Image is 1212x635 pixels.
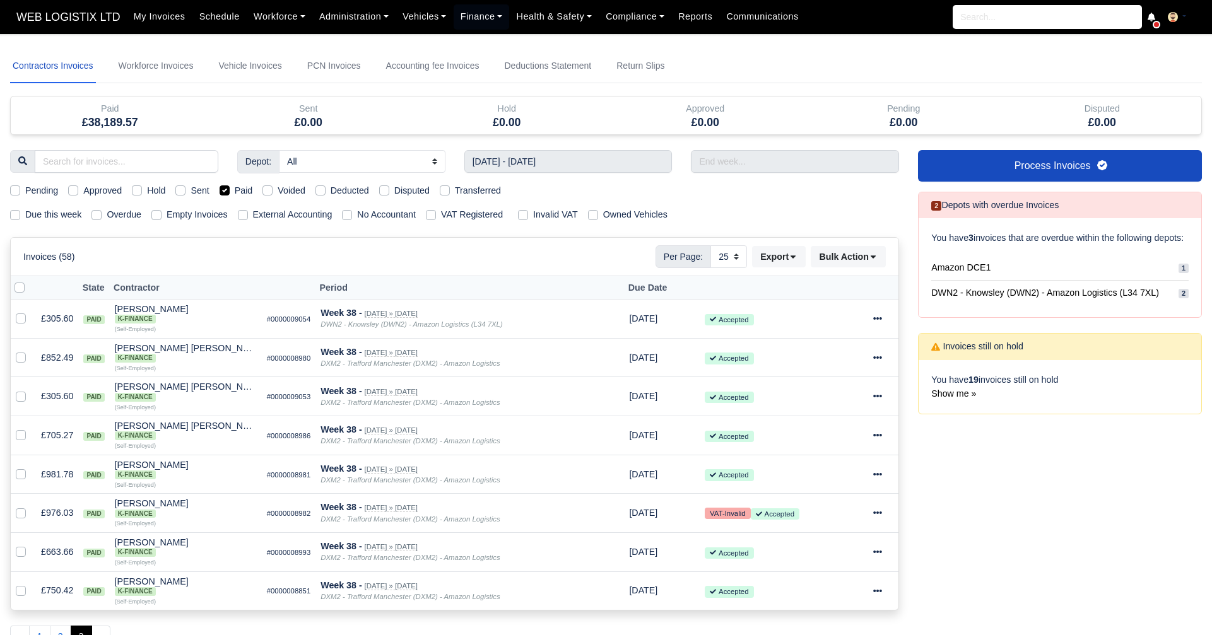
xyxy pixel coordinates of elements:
div: [PERSON_NAME] [PERSON_NAME] [115,421,257,440]
span: paid [83,549,104,557]
p: You have invoices that are overdue within the following depots: [931,231,1189,245]
div: [PERSON_NAME] [115,499,257,518]
div: Chat Widget [1149,574,1212,635]
span: 5 days ago [629,430,657,440]
span: K-Finance [115,315,156,323]
h5: £0.00 [814,116,994,129]
i: DXM2 - Trafford Manchester (DXM2) - Amazon Logistics [321,515,500,523]
i: DXM2 - Trafford Manchester (DXM2) - Amazon Logistics [321,476,500,484]
a: Finance [454,4,510,29]
div: Sent [209,96,408,134]
label: Disputed [394,184,430,198]
i: DXM2 - Trafford Manchester (DXM2) - Amazon Logistics [321,399,500,406]
small: #0000009053 [267,393,311,400]
small: [DATE] » [DATE] [365,349,418,357]
span: 5 days ago [629,391,657,401]
span: paid [83,510,104,518]
small: (Self-Employed) [115,598,156,605]
a: Process Invoices [918,150,1202,182]
h6: Depots with overdue Invoices [931,200,1059,211]
a: PCN Invoices [305,49,363,83]
div: [PERSON_NAME] [115,305,257,323]
label: Voided [278,184,305,198]
span: K-Finance [115,470,156,479]
strong: Week 38 - [321,541,362,551]
a: Show me » [931,388,976,399]
label: Approved [83,184,122,198]
span: Depot: [237,150,279,173]
small: [DATE] » [DATE] [365,388,418,396]
a: My Invoices [127,4,192,29]
i: DXM2 - Trafford Manchester (DXM2) - Amazon Logistics [321,437,500,445]
div: [PERSON_NAME] [PERSON_NAME] K-Finance [115,344,257,363]
small: (Self-Employed) [115,365,156,371]
i: DXM2 - Trafford Manchester (DXM2) - Amazon Logistics [321,554,500,561]
span: Amazon DCE1 [931,260,991,275]
td: £305.60 [36,377,78,416]
a: Deductions Statement [502,49,594,83]
a: Workforce Invoices [116,49,196,83]
strong: Week 38 - [321,308,362,318]
label: Pending [25,184,58,198]
input: Search... [953,5,1142,29]
div: [PERSON_NAME] [115,577,257,596]
span: paid [83,432,104,441]
span: K-Finance [115,587,156,596]
h5: £0.00 [616,116,796,129]
td: £981.78 [36,455,78,494]
span: 5 days ago [629,508,657,518]
td: £750.42 [36,571,78,610]
span: 2 [1179,289,1189,298]
label: Paid [235,184,253,198]
div: Disputed [1003,96,1202,134]
span: 2 [931,201,941,211]
small: Accepted [751,508,799,520]
strong: Week 38 - [321,463,362,474]
th: State [78,276,109,300]
small: Accepted [705,352,753,364]
span: 5 days ago [629,585,657,595]
a: Compliance [599,4,671,29]
span: WEB LOGISTIX LTD [10,4,127,30]
div: Hold [417,102,597,116]
a: Reports [671,4,719,29]
small: [DATE] » [DATE] [365,543,418,551]
td: £852.49 [36,338,78,377]
small: #0000008980 [267,354,311,362]
h5: £0.00 [219,116,399,129]
td: £663.66 [36,532,78,571]
small: #0000008993 [267,549,311,556]
div: [PERSON_NAME] [PERSON_NAME] K-Finance [115,382,257,401]
small: Accepted [705,586,753,597]
small: #0000008851 [267,587,311,595]
h5: £0.00 [417,116,597,129]
span: K-Finance [115,431,156,440]
div: Export [752,246,811,267]
span: K-Finance [115,393,156,402]
span: 5 days ago [629,469,657,479]
input: Search for invoices... [35,150,218,173]
div: [PERSON_NAME] K-Finance [115,305,257,323]
i: DWN2 - Knowsley (DWN2) - Amazon Logistics (L34 7XL) [321,320,502,328]
small: VAT-Invalid [705,508,750,519]
span: K-Finance [115,354,156,363]
button: Bulk Action [811,246,886,267]
div: Sent [219,102,399,116]
div: [PERSON_NAME] K-Finance [115,499,257,518]
strong: 19 [968,375,979,385]
small: [DATE] » [DATE] [365,504,418,512]
a: WEB LOGISTIX LTD [10,5,127,30]
div: [PERSON_NAME] [115,460,257,479]
small: (Self-Employed) [115,520,156,527]
a: Workforce [247,4,312,29]
a: Administration [312,4,396,29]
label: Invalid VAT [533,207,578,222]
input: Start week... [464,150,673,173]
strong: 3 [968,233,974,243]
label: Due this week [25,207,81,222]
div: Approved [616,102,796,116]
strong: Week 38 - [321,386,362,396]
span: Per Page: [656,245,711,268]
small: (Self-Employed) [115,404,156,411]
a: Vehicles [396,4,454,29]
